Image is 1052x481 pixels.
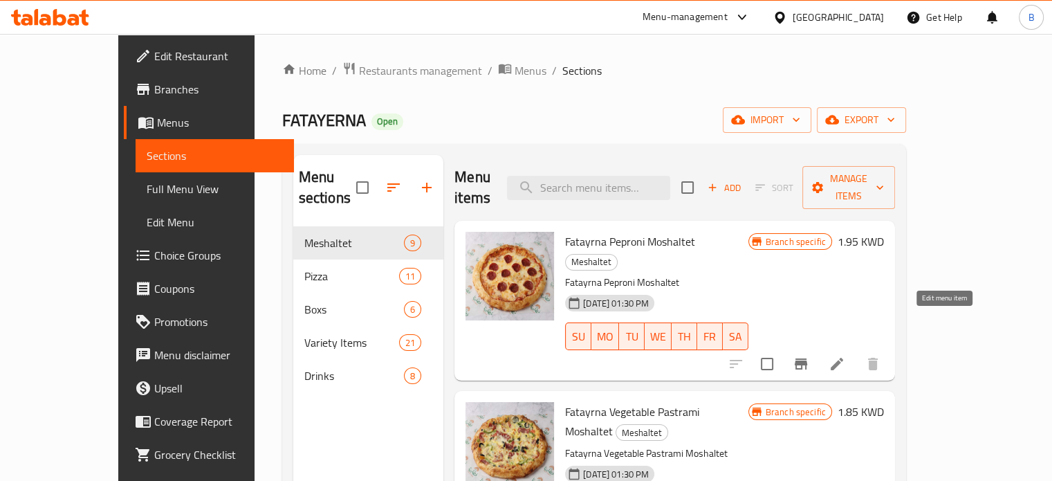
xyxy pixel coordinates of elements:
div: Open [371,114,403,130]
span: Grocery Checklist [154,446,283,463]
span: Meshaltet [304,235,404,251]
span: Menus [157,114,283,131]
span: TU [625,327,639,347]
button: FR [697,323,723,350]
span: Upsell [154,380,283,397]
div: Boxs6 [293,293,444,326]
span: Fatayrna Peproni Moshaltet [565,231,695,252]
a: Coverage Report [124,405,294,438]
span: Open [371,116,403,127]
button: MO [591,323,619,350]
span: Menus [515,62,546,79]
a: Coupons [124,272,294,305]
span: Meshaltet [616,425,667,441]
button: Add section [410,171,443,204]
button: export [817,107,906,133]
div: [GEOGRAPHIC_DATA] [793,10,884,25]
button: WE [645,323,672,350]
div: items [404,235,421,251]
span: Promotions [154,314,283,330]
span: Edit Menu [147,214,283,230]
span: Manage items [813,170,884,205]
div: Meshaltet [565,254,618,271]
span: Meshaltet [566,254,617,270]
span: FR [703,327,717,347]
nav: Menu sections [293,221,444,398]
span: Drinks [304,367,404,384]
span: 6 [405,303,421,316]
img: Fatayrna Peproni Moshaltet [465,232,554,320]
span: Select section first [746,177,802,199]
div: Pizza11 [293,260,444,293]
a: Grocery Checklist [124,438,294,471]
span: import [734,111,800,129]
a: Choice Groups [124,239,294,272]
span: 8 [405,370,421,383]
a: Edit Menu [136,206,294,239]
button: SA [723,323,748,350]
p: Fatayrna Vegetable Pastrami Moshaltet [565,445,748,462]
h6: 1.85 KWD [838,402,884,421]
span: Menu disclaimer [154,347,283,363]
a: Menus [124,106,294,139]
button: TH [672,323,697,350]
span: WE [650,327,666,347]
li: / [332,62,337,79]
span: 11 [400,270,421,283]
span: Branches [154,81,283,98]
a: Full Menu View [136,172,294,206]
nav: breadcrumb [282,62,906,80]
button: TU [619,323,645,350]
a: Upsell [124,372,294,405]
div: Meshaltet [616,424,668,441]
span: Variety Items [304,334,399,351]
span: Coupons [154,280,283,297]
span: MO [597,327,613,347]
span: Sort sections [377,171,410,204]
span: Pizza [304,268,399,284]
span: Select section [673,173,702,202]
div: Menu-management [643,9,728,26]
button: Manage items [802,166,895,209]
a: Home [282,62,326,79]
span: Edit Restaurant [154,48,283,64]
span: B [1028,10,1034,25]
a: Menu disclaimer [124,338,294,372]
button: Add [702,177,746,199]
span: Branch specific [760,235,831,248]
span: Coverage Report [154,413,283,430]
span: [DATE] 01:30 PM [578,297,654,310]
a: Menus [498,62,546,80]
span: FATAYERNA [282,105,366,136]
span: Branch specific [760,406,831,419]
span: Select all sections [348,173,377,202]
span: Boxs [304,301,404,318]
span: [DATE] 01:30 PM [578,468,654,481]
span: export [828,111,895,129]
div: items [404,301,421,318]
div: items [404,367,421,384]
span: SU [571,327,586,347]
span: Choice Groups [154,247,283,264]
span: 9 [405,237,421,250]
a: Restaurants management [342,62,482,80]
div: Meshaltet9 [293,226,444,260]
div: items [399,268,421,284]
h6: 1.95 KWD [838,232,884,251]
span: 21 [400,336,421,350]
span: TH [677,327,692,347]
a: Sections [136,139,294,172]
button: SU [565,323,591,350]
li: / [552,62,557,79]
a: Promotions [124,305,294,338]
span: Add item [702,177,746,199]
span: Restaurants management [359,62,482,79]
button: import [723,107,811,133]
a: Branches [124,73,294,106]
div: items [399,334,421,351]
span: Full Menu View [147,181,283,197]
